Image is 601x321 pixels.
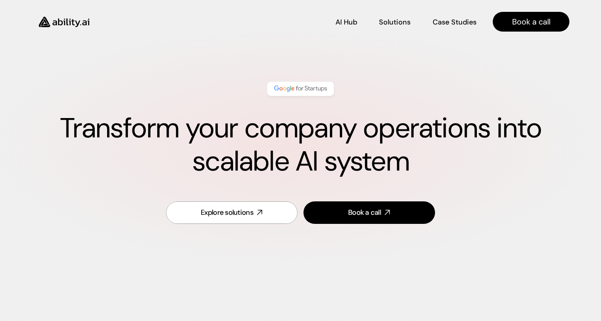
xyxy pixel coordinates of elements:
a: Explore solutions [166,201,298,224]
a: AI Hub [335,15,357,29]
div: Book a call [348,208,381,218]
p: Book a call [512,16,550,27]
div: Explore solutions [201,208,253,218]
a: Book a call [303,201,435,224]
p: AI Hub [335,17,357,27]
a: Book a call [493,12,569,32]
a: Solutions [379,15,411,29]
nav: Main navigation [100,12,569,32]
p: Solutions [379,17,411,27]
p: Case Studies [433,17,477,27]
h1: Transform your company operations into scalable AI system [32,112,569,178]
a: Case Studies [432,15,477,29]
